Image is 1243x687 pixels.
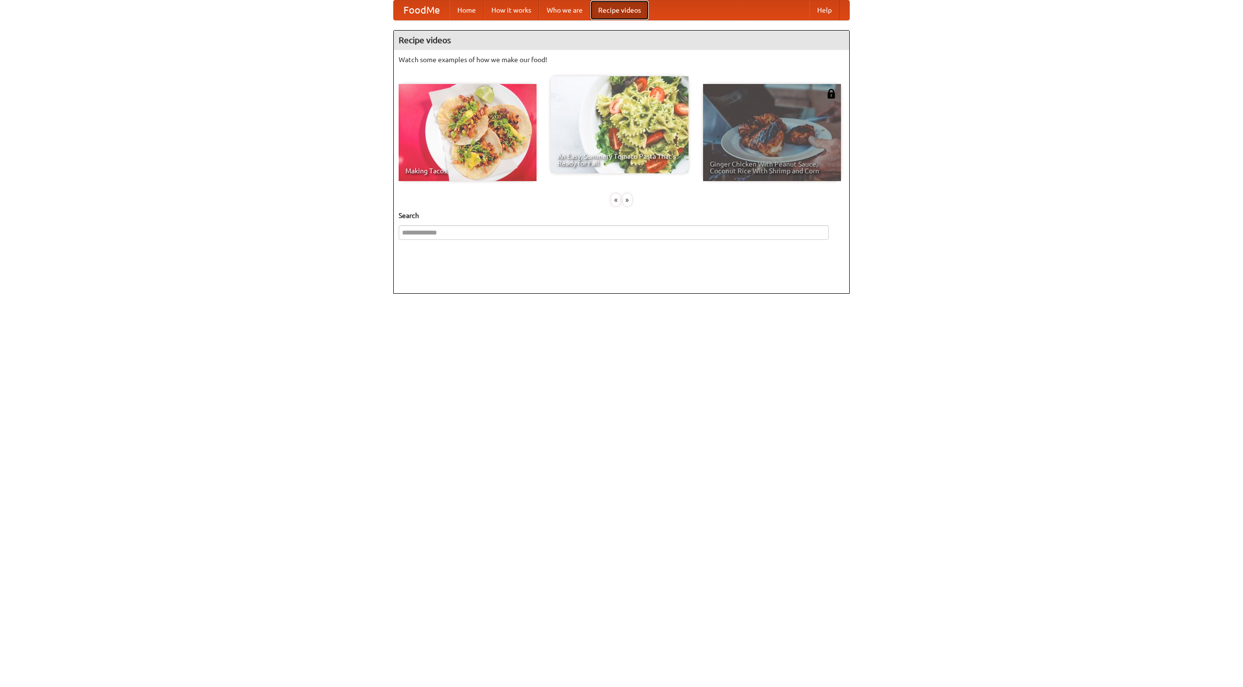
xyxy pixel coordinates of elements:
a: FoodMe [394,0,450,20]
img: 483408.png [826,89,836,99]
a: Who we are [539,0,590,20]
div: « [611,194,620,206]
a: An Easy, Summery Tomato Pasta That's Ready for Fall [551,76,689,173]
div: » [623,194,632,206]
a: Home [450,0,484,20]
a: How it works [484,0,539,20]
a: Help [809,0,840,20]
p: Watch some examples of how we make our food! [399,55,844,65]
h4: Recipe videos [394,31,849,50]
span: An Easy, Summery Tomato Pasta That's Ready for Fall [557,153,682,167]
a: Making Tacos [399,84,537,181]
h5: Search [399,211,844,220]
span: Making Tacos [405,168,530,174]
a: Recipe videos [590,0,649,20]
